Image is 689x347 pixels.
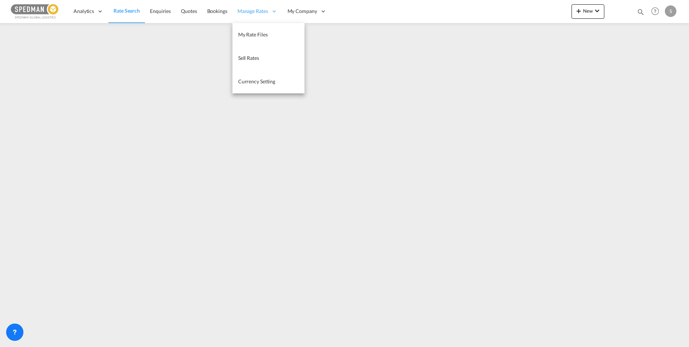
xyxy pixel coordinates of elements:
[181,8,197,14] span: Quotes
[649,5,665,18] div: Help
[237,8,268,15] span: Manage Rates
[665,5,676,17] div: S
[288,8,317,15] span: My Company
[150,8,171,14] span: Enquiries
[238,78,275,84] span: Currency Setting
[74,8,94,15] span: Analytics
[572,4,604,19] button: icon-plus 400-fgNewicon-chevron-down
[11,3,59,19] img: c12ca350ff1b11efb6b291369744d907.png
[238,31,268,38] span: My Rate Files
[207,8,227,14] span: Bookings
[637,8,645,19] div: icon-magnify
[232,47,305,70] a: Sell Rates
[232,70,305,93] a: Currency Setting
[238,55,259,61] span: Sell Rates
[232,23,305,47] a: My Rate Files
[574,6,583,15] md-icon: icon-plus 400-fg
[649,5,661,17] span: Help
[114,8,140,14] span: Rate Search
[593,6,601,15] md-icon: icon-chevron-down
[574,8,601,14] span: New
[637,8,645,16] md-icon: icon-magnify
